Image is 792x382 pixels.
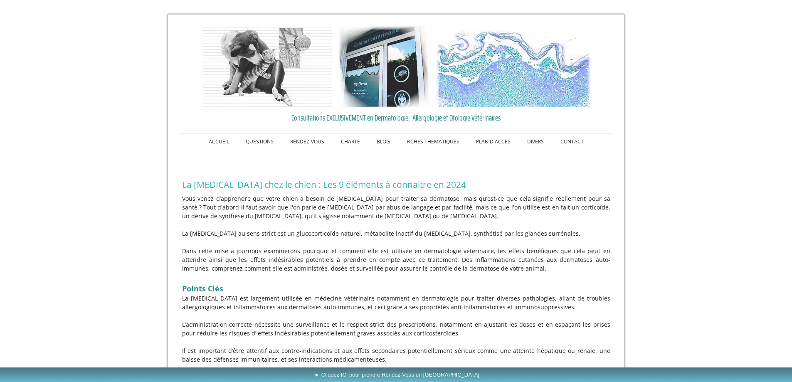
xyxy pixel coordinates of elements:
a: BLOG [368,134,398,150]
a: Consultations EXCLUSIVEMENT en Dermatologie, Allergologie et Otologie Vétérinaires [182,111,610,124]
h1: La [MEDICAL_DATA] chez le chien : Les 9 éléments à connaitre en 2024 [182,179,610,190]
a: DIVERS [519,134,552,150]
p: Il est important d’être attentif aux contre-indications et aux effets secondaires potentiellement... [182,346,610,364]
a: RENDEZ-VOUS [282,134,333,150]
p: La [MEDICAL_DATA] est largement utilisée en médecine vétérinaire notamment en dermatologie pour t... [182,294,610,311]
p: L’administration correcte nécessite une surveillance et le respect strict des prescriptions, nota... [182,320,610,338]
p: nous examinerons pourquoi et comment elle est utilisée en dermatologie vétérinaire, les effets bé... [182,246,610,273]
span: Dans cette mise à jour [182,247,248,255]
strong: Points Clés [182,283,223,293]
a: PLAN D'ACCES [468,134,519,150]
a: QUESTIONS [237,134,282,150]
a: CONTACT [552,134,592,150]
span: ► Cliquez ICI pour prendre Rendez-Vous en [GEOGRAPHIC_DATA] [314,372,479,378]
a: ACCUEIL [200,134,237,150]
a: FICHES THEMATIQUES [398,134,468,150]
p: Vous venez d’apprendre que votre chien a besoin de [MEDICAL_DATA] pour traiter sa dermatose, mais... [182,194,610,220]
p: La [MEDICAL_DATA] au sens strict est un glucocorticoïde naturel, métabolite inactif du [MEDICAL_D... [182,229,610,238]
a: CHARTE [333,134,368,150]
